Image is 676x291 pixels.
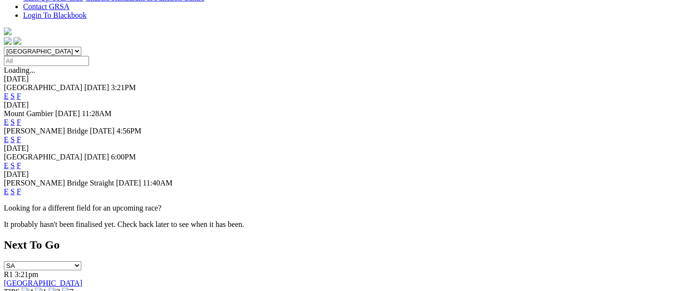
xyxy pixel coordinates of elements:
span: [DATE] [90,127,115,135]
span: R1 [4,270,13,278]
span: 11:28AM [82,109,112,118]
span: [DATE] [84,153,109,161]
a: S [11,118,15,126]
div: [DATE] [4,75,672,83]
a: Contact GRSA [23,2,69,11]
a: E [4,118,9,126]
a: F [17,92,21,100]
a: F [17,161,21,170]
img: twitter.svg [13,37,21,45]
span: 11:40AM [143,179,173,187]
span: [GEOGRAPHIC_DATA] [4,83,82,92]
a: F [17,135,21,144]
span: Loading... [4,66,35,74]
a: E [4,135,9,144]
a: E [4,92,9,100]
a: F [17,187,21,196]
a: E [4,161,9,170]
span: Mount Gambier [4,109,53,118]
a: S [11,187,15,196]
span: 3:21PM [111,83,136,92]
img: facebook.svg [4,37,12,45]
span: [GEOGRAPHIC_DATA] [4,153,82,161]
div: [DATE] [4,144,672,153]
h2: Next To Go [4,238,672,251]
input: Select date [4,56,89,66]
p: Looking for a different field for an upcoming race? [4,204,672,212]
a: S [11,135,15,144]
span: [PERSON_NAME] Bridge [4,127,88,135]
span: [PERSON_NAME] Bridge Straight [4,179,114,187]
span: [DATE] [116,179,141,187]
a: F [17,118,21,126]
a: Login To Blackbook [23,11,87,19]
a: E [4,187,9,196]
a: S [11,92,15,100]
a: [GEOGRAPHIC_DATA] [4,279,82,287]
span: 6:00PM [111,153,136,161]
span: 4:56PM [116,127,141,135]
span: [DATE] [55,109,80,118]
a: S [11,161,15,170]
partial: It probably hasn't been finalised yet. Check back later to see when it has been. [4,220,244,228]
div: [DATE] [4,101,672,109]
span: [DATE] [84,83,109,92]
div: [DATE] [4,170,672,179]
img: logo-grsa-white.png [4,27,12,35]
span: 3:21pm [15,270,38,278]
